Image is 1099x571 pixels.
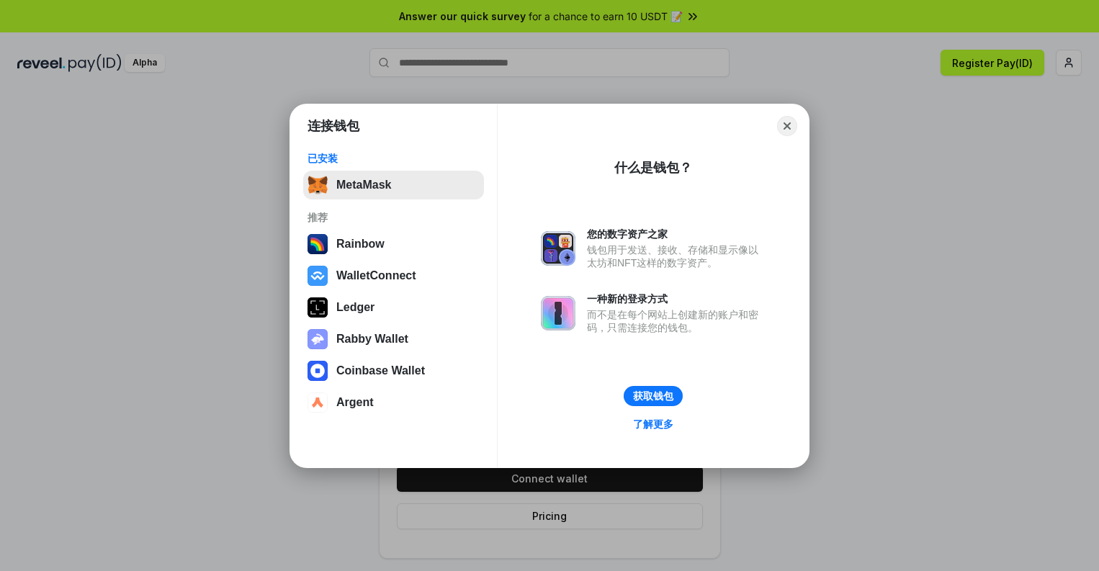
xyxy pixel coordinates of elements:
button: Rainbow [303,230,484,258]
img: svg+xml,%3Csvg%20width%3D%22120%22%20height%3D%22120%22%20viewBox%3D%220%200%20120%20120%22%20fil... [308,234,328,254]
div: MetaMask [336,179,391,192]
div: Ledger [336,301,374,314]
div: 了解更多 [633,418,673,431]
button: Close [777,116,797,136]
div: Argent [336,396,374,409]
div: 什么是钱包？ [614,159,692,176]
img: svg+xml,%3Csvg%20xmlns%3D%22http%3A%2F%2Fwww.w3.org%2F2000%2Fsvg%22%20fill%3D%22none%22%20viewBox... [308,329,328,349]
a: 了解更多 [624,415,682,433]
button: WalletConnect [303,261,484,290]
img: svg+xml,%3Csvg%20fill%3D%22none%22%20height%3D%2233%22%20viewBox%3D%220%200%2035%2033%22%20width%... [308,175,328,195]
img: svg+xml,%3Csvg%20xmlns%3D%22http%3A%2F%2Fwww.w3.org%2F2000%2Fsvg%22%20width%3D%2228%22%20height%3... [308,297,328,318]
h1: 连接钱包 [308,117,359,135]
img: svg+xml,%3Csvg%20width%3D%2228%22%20height%3D%2228%22%20viewBox%3D%220%200%2028%2028%22%20fill%3D... [308,266,328,286]
button: Rabby Wallet [303,325,484,354]
button: Coinbase Wallet [303,356,484,385]
div: 获取钱包 [633,390,673,403]
img: svg+xml,%3Csvg%20xmlns%3D%22http%3A%2F%2Fwww.w3.org%2F2000%2Fsvg%22%20fill%3D%22none%22%20viewBox... [541,296,575,331]
img: svg+xml,%3Csvg%20width%3D%2228%22%20height%3D%2228%22%20viewBox%3D%220%200%2028%2028%22%20fill%3D... [308,392,328,413]
div: Coinbase Wallet [336,364,425,377]
button: 获取钱包 [624,386,683,406]
button: Argent [303,388,484,417]
div: 而不是在每个网站上创建新的账户和密码，只需连接您的钱包。 [587,308,766,334]
button: MetaMask [303,171,484,199]
button: Ledger [303,293,484,322]
img: svg+xml,%3Csvg%20xmlns%3D%22http%3A%2F%2Fwww.w3.org%2F2000%2Fsvg%22%20fill%3D%22none%22%20viewBox... [541,231,575,266]
div: WalletConnect [336,269,416,282]
div: Rabby Wallet [336,333,408,346]
div: Rainbow [336,238,385,251]
div: 推荐 [308,211,480,224]
img: svg+xml,%3Csvg%20width%3D%2228%22%20height%3D%2228%22%20viewBox%3D%220%200%2028%2028%22%20fill%3D... [308,361,328,381]
div: 钱包用于发送、接收、存储和显示像以太坊和NFT这样的数字资产。 [587,243,766,269]
div: 您的数字资产之家 [587,228,766,240]
div: 已安装 [308,152,480,165]
div: 一种新的登录方式 [587,292,766,305]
